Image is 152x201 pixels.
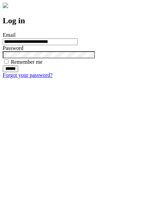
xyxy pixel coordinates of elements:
[11,59,43,65] label: Remember me
[3,3,8,8] img: logo-4e3dc11c47720685a147b03b5a06dd966a58ff35d612b21f08c02c0306f2b779.png
[3,32,16,38] label: Email
[3,16,149,25] h2: Log in
[3,45,23,51] label: Password
[3,72,52,78] a: Forgot your password?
